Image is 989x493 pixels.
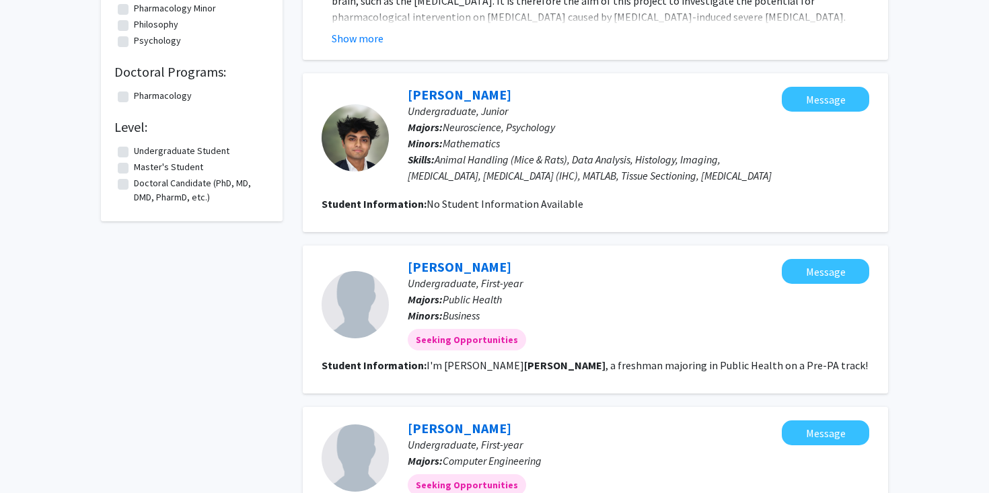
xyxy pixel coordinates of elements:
[443,309,480,322] span: Business
[408,104,508,118] span: Undergraduate, Junior
[408,153,772,182] span: Animal Handling (Mice & Rats), Data Analysis, Histology, Imaging, [MEDICAL_DATA], [MEDICAL_DATA] ...
[408,258,511,275] a: [PERSON_NAME]
[408,438,523,451] span: Undergraduate, First-year
[114,119,269,135] h2: Level:
[443,120,555,134] span: Neuroscience, Psychology
[782,420,869,445] button: Message Neal Patel
[134,160,203,174] label: Master's Student
[408,420,511,437] a: [PERSON_NAME]
[134,89,192,103] label: Pharmacology
[782,87,869,112] button: Message Mohit Patel
[114,64,269,80] h2: Doctoral Programs:
[408,86,511,103] a: [PERSON_NAME]
[782,259,869,284] button: Message Hinal Patel
[408,276,523,290] span: Undergraduate, First-year
[134,17,178,32] label: Philosophy
[427,358,868,372] fg-read-more: I'm [PERSON_NAME] , a freshman majoring in Public Health on a Pre-PA track!
[134,176,266,204] label: Doctoral Candidate (PhD, MD, DMD, PharmD, etc.)
[408,153,435,166] b: Skills:
[408,120,443,134] b: Majors:
[524,358,606,372] b: [PERSON_NAME]
[427,197,583,211] span: No Student Information Available
[408,293,443,306] b: Majors:
[408,454,443,467] b: Majors:
[408,137,443,150] b: Minors:
[443,137,500,150] span: Mathematics
[134,1,216,15] label: Pharmacology Minor
[443,293,502,306] span: Public Health
[322,197,427,211] b: Student Information:
[10,432,57,483] iframe: Chat
[322,358,427,372] b: Student Information:
[443,454,542,467] span: Computer Engineering
[134,34,181,48] label: Psychology
[408,329,526,350] mat-chip: Seeking Opportunities
[408,309,443,322] b: Minors:
[332,30,383,46] button: Show more
[134,144,229,158] label: Undergraduate Student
